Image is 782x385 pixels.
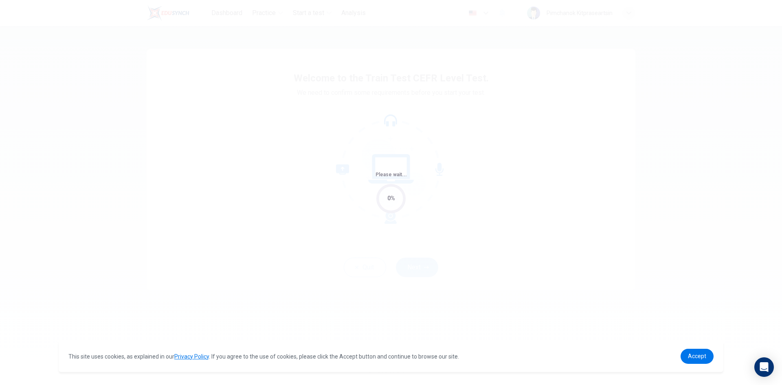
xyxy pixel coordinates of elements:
[376,172,407,177] span: Please wait...
[688,353,706,359] span: Accept
[68,353,459,360] span: This site uses cookies, as explained in our . If you agree to the use of cookies, please click th...
[681,349,714,364] a: dismiss cookie message
[59,341,723,372] div: cookieconsent
[754,357,774,377] div: Open Intercom Messenger
[174,353,209,360] a: Privacy Policy
[387,194,395,203] div: 0%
